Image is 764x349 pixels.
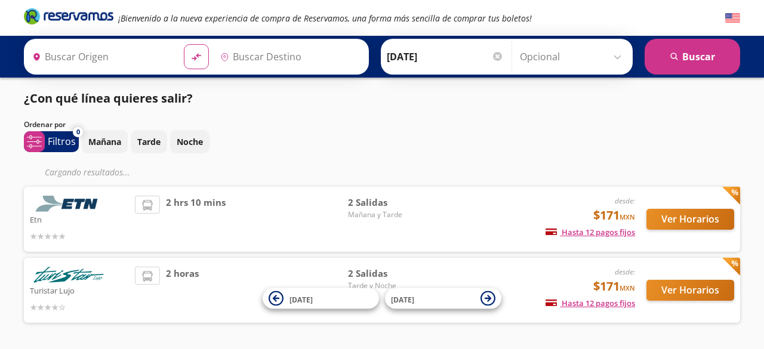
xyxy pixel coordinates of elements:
span: 0 [76,127,80,137]
p: Tarde [137,135,161,148]
i: Brand Logo [24,7,113,25]
button: Tarde [131,130,167,153]
em: desde: [615,196,635,206]
button: [DATE] [385,288,501,309]
a: Brand Logo [24,7,113,29]
span: 2 Salidas [348,196,432,209]
p: Filtros [48,134,76,149]
span: [DATE] [391,294,414,304]
span: Mañana y Tarde [348,209,432,220]
span: 2 hrs 10 mins [166,196,226,243]
p: Turistar Lujo [30,283,129,297]
button: Mañana [82,130,128,153]
span: $171 [593,277,635,295]
span: [DATE] [289,294,313,304]
button: [DATE] [263,288,379,309]
button: English [725,11,740,26]
input: Buscar Destino [215,42,362,72]
em: Cargando resultados ... [45,166,130,178]
span: Hasta 12 pagos fijos [546,227,635,237]
img: Etn [30,196,107,212]
span: 2 Salidas [348,267,432,280]
p: Noche [177,135,203,148]
span: 2 horas [166,267,199,314]
p: Ordenar por [24,119,66,130]
small: MXN [620,212,635,221]
em: ¡Bienvenido a la nueva experiencia de compra de Reservamos, una forma más sencilla de comprar tus... [118,13,532,24]
p: ¿Con qué línea quieres salir? [24,89,193,107]
button: Ver Horarios [646,280,734,301]
button: Noche [170,130,210,153]
button: Ver Horarios [646,209,734,230]
span: $171 [593,206,635,224]
input: Buscar Origen [27,42,174,72]
button: Buscar [645,39,740,75]
span: Hasta 12 pagos fijos [546,298,635,308]
small: MXN [620,283,635,292]
input: Elegir Fecha [387,42,504,72]
span: Tarde y Noche [348,280,432,291]
p: Mañana [88,135,121,148]
em: desde: [615,267,635,277]
p: Etn [30,212,129,226]
button: 0Filtros [24,131,79,152]
input: Opcional [520,42,627,72]
img: Turistar Lujo [30,267,107,283]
